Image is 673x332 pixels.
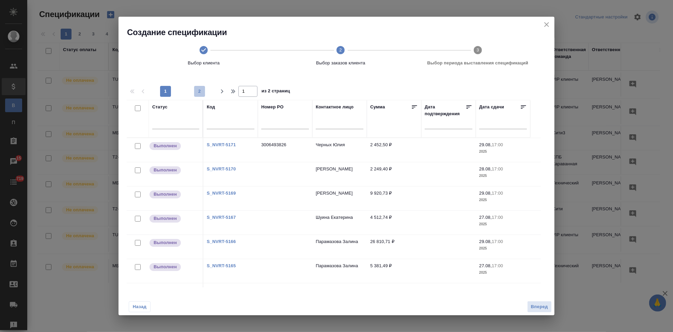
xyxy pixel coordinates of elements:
td: Шуина Екатерина [312,211,367,235]
a: S_NVRT-5166 [207,239,236,244]
span: Выбор периода выставления спецификаций [412,60,544,66]
button: 2 [194,86,205,97]
span: Вперед [531,303,548,311]
div: Дата сдачи [479,104,504,112]
a: S_NVRT-5171 [207,142,236,147]
div: Сумма [370,104,385,112]
p: 17:00 [492,166,503,171]
text: 2 [340,47,342,52]
a: S_NVRT-5170 [207,166,236,171]
span: Выбор клиента [138,60,269,66]
p: Выполнен [154,167,177,173]
p: 29.08, [479,191,492,196]
td: Черных Юлия [312,138,367,162]
td: 26 810,71 ₽ [367,235,421,259]
p: 17:00 [492,191,503,196]
td: [PERSON_NAME] [312,283,367,307]
button: Вперед [527,301,552,313]
td: [PERSON_NAME] [312,162,367,186]
p: 27.08, [479,263,492,268]
td: Парамазова Залина [312,235,367,259]
p: Выполнен [154,263,177,270]
button: close [542,19,552,30]
p: 17:00 [492,142,503,147]
td: 9 920,73 ₽ [367,186,421,210]
p: 2025 [479,148,527,155]
span: 2 [194,88,205,95]
a: S_NVRT-5165 [207,263,236,268]
td: [PERSON_NAME] [312,186,367,210]
p: 2025 [479,221,527,228]
p: Выполнен [154,191,177,198]
a: S_NVRT-5169 [207,191,236,196]
p: Выполнен [154,142,177,149]
a: S_NVRT-5167 [207,215,236,220]
div: Дата подтверждения [425,104,466,117]
td: 4 512,74 ₽ [367,211,421,235]
p: Выполнен [154,215,177,222]
p: Выполнен [154,239,177,246]
p: 2025 [479,172,527,179]
p: 29.08, [479,142,492,147]
h2: Создание спецификации [127,27,554,38]
p: 2025 [479,269,527,276]
td: 2 249,40 ₽ [367,162,421,186]
p: 2025 [479,245,527,252]
td: 6 593,92 ₽ [367,283,421,307]
button: Назад [129,301,151,312]
span: из 2 страниц [262,87,290,97]
div: Статус [152,104,168,110]
p: 2025 [479,197,527,203]
div: Контактное лицо [316,104,354,110]
span: Назад [132,303,147,310]
div: Номер PO [261,104,283,110]
td: 3006493826 [258,138,312,162]
p: 28.08, [479,166,492,171]
p: 17:00 [492,215,503,220]
div: Код [207,104,215,110]
p: 29.08, [479,239,492,244]
span: Выбор заказов клиента [275,60,406,66]
td: 5 381,49 ₽ [367,259,421,283]
text: 3 [476,47,479,52]
td: Парамазова Залина [312,259,367,283]
p: 27.08, [479,215,492,220]
p: 17:00 [492,239,503,244]
td: 2 452,50 ₽ [367,138,421,162]
p: 17:00 [492,263,503,268]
